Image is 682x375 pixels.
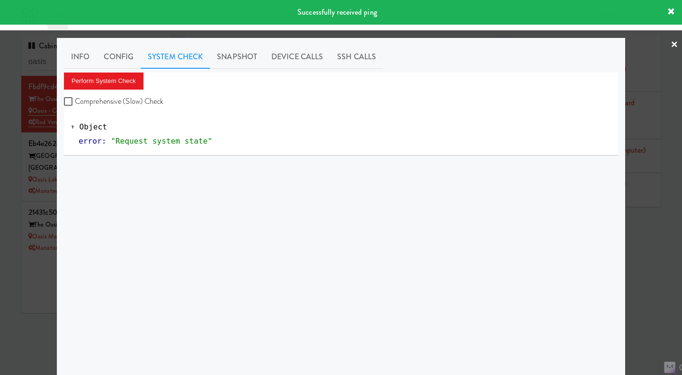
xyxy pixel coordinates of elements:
a: Info [64,45,97,69]
a: Config [97,45,141,69]
label: Comprehensive (Slow) Check [64,94,164,109]
span: Object [80,122,107,131]
a: SSH Calls [330,45,383,69]
a: Device Calls [264,45,330,69]
a: Snapshot [210,45,264,69]
a: × [671,30,678,60]
span: "Request system state" [111,137,212,146]
a: System Check [141,45,210,69]
input: Comprehensive (Slow) Check [64,98,75,106]
button: Perform System Check [64,73,144,90]
span: : [102,137,107,146]
span: error [79,137,102,146]
span: Successfully received ping [297,7,377,18]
